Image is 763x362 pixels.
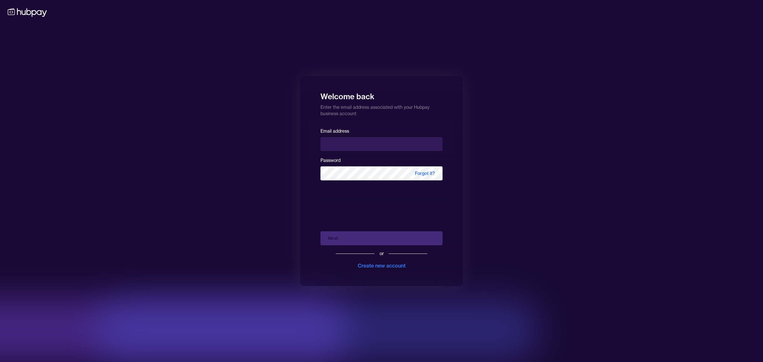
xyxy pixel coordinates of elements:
div: or [380,250,384,257]
h1: Welcome back [320,87,443,101]
span: Forgot it? [407,166,443,180]
div: Create new account [358,262,406,269]
label: Email address [320,128,349,134]
p: Enter the email address associated with your Hubpay business account [320,101,443,117]
label: Password [320,157,340,163]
